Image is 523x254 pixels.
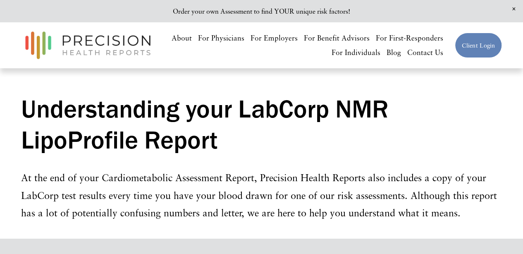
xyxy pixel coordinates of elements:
[21,93,502,156] h1: Understanding your LabCorp NMR LipoProfile Report
[304,31,370,45] a: For Benefit Advisors
[21,28,155,63] img: Precision Health Reports
[387,46,401,60] a: Blog
[482,214,523,254] iframe: Chat Widget
[332,46,380,60] a: For Individuals
[455,33,502,58] a: Client Login
[171,31,191,45] a: About
[21,169,502,221] p: At the end of your Cardiometabolic Assessment Report, Precision Health Reports also includes a co...
[407,46,443,60] a: Contact Us
[251,31,298,45] a: For Employers
[198,31,244,45] a: For Physicians
[376,31,443,45] a: For First-Responders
